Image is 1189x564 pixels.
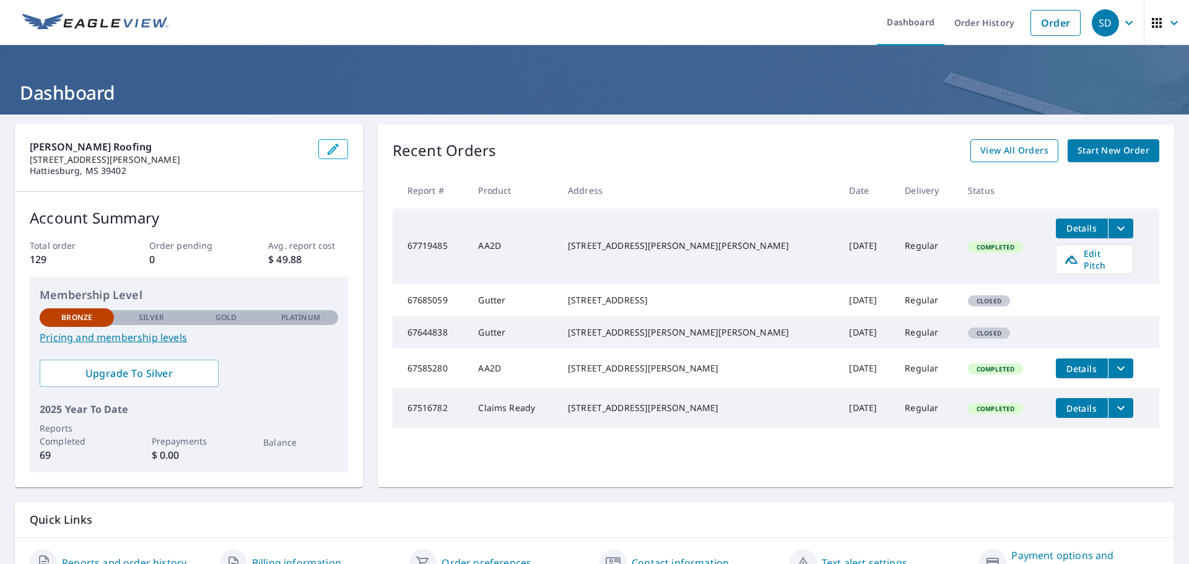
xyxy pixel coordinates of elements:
button: detailsBtn-67719485 [1056,219,1108,238]
a: Upgrade To Silver [40,360,219,387]
p: Avg. report cost [268,239,347,252]
span: Completed [969,404,1022,413]
p: [PERSON_NAME] Roofing [30,139,308,154]
p: Gold [216,312,237,323]
td: Claims Ready [468,388,558,428]
p: Prepayments [152,435,226,448]
p: 129 [30,252,109,267]
td: 67719485 [393,209,469,284]
span: Start New Order [1078,143,1149,158]
td: Regular [895,388,958,428]
div: [STREET_ADDRESS][PERSON_NAME] [568,402,829,414]
td: [DATE] [839,284,895,316]
p: Platinum [281,312,320,323]
span: Details [1063,222,1100,234]
p: [STREET_ADDRESS][PERSON_NAME] [30,154,308,165]
p: Membership Level [40,287,338,303]
button: detailsBtn-67516782 [1056,398,1108,418]
p: Account Summary [30,207,348,229]
th: Report # [393,172,469,209]
button: detailsBtn-67585280 [1056,358,1108,378]
td: Gutter [468,316,558,349]
td: AA2D [468,209,558,284]
a: Order [1030,10,1081,36]
img: EV Logo [22,14,168,32]
p: Quick Links [30,512,1159,527]
td: Regular [895,316,958,349]
span: Closed [969,329,1009,337]
div: SD [1092,9,1119,37]
p: $ 0.00 [152,448,226,462]
td: Regular [895,284,958,316]
td: [DATE] [839,316,895,349]
p: $ 49.88 [268,252,347,267]
p: 2025 Year To Date [40,402,338,417]
p: Bronze [61,312,92,323]
p: Reports Completed [40,422,114,448]
td: 67516782 [393,388,469,428]
p: Order pending [149,239,229,252]
div: [STREET_ADDRESS][PERSON_NAME][PERSON_NAME] [568,326,829,339]
h1: Dashboard [15,80,1174,105]
td: [DATE] [839,388,895,428]
a: Start New Order [1068,139,1159,162]
button: filesDropdownBtn-67585280 [1108,358,1133,378]
span: Edit Pitch [1064,248,1125,271]
p: Silver [139,312,165,323]
div: [STREET_ADDRESS] [568,294,829,306]
a: Pricing and membership levels [40,330,338,345]
span: Completed [969,365,1022,373]
a: Edit Pitch [1056,245,1133,274]
button: filesDropdownBtn-67719485 [1108,219,1133,238]
td: Gutter [468,284,558,316]
th: Product [468,172,558,209]
td: [DATE] [839,209,895,284]
td: 67644838 [393,316,469,349]
p: Hattiesburg, MS 39402 [30,165,308,176]
td: Regular [895,349,958,388]
td: 67585280 [393,349,469,388]
td: AA2D [468,349,558,388]
p: 0 [149,252,229,267]
th: Address [558,172,839,209]
td: [DATE] [839,349,895,388]
th: Status [958,172,1046,209]
span: Details [1063,402,1100,414]
p: Balance [263,436,338,449]
span: Completed [969,243,1022,251]
span: Closed [969,297,1009,305]
td: 67685059 [393,284,469,316]
th: Date [839,172,895,209]
a: View All Orders [970,139,1058,162]
div: [STREET_ADDRESS][PERSON_NAME] [568,362,829,375]
span: Details [1063,363,1100,375]
p: Total order [30,239,109,252]
td: Regular [895,209,958,284]
th: Delivery [895,172,958,209]
p: Recent Orders [393,139,497,162]
button: filesDropdownBtn-67516782 [1108,398,1133,418]
p: 69 [40,448,114,462]
span: Upgrade To Silver [50,367,209,380]
div: [STREET_ADDRESS][PERSON_NAME][PERSON_NAME] [568,240,829,252]
span: View All Orders [980,143,1048,158]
